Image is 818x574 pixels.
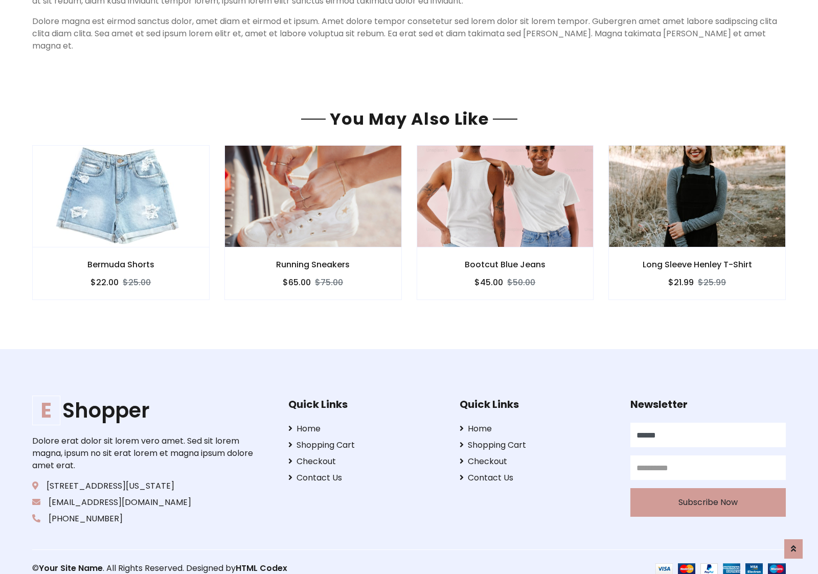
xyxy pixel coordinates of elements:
p: [EMAIL_ADDRESS][DOMAIN_NAME] [32,496,256,509]
a: Running Sneakers $65.00$75.00 [224,145,402,300]
a: Home [460,423,615,435]
h6: Bootcut Blue Jeans [417,260,594,269]
h5: Quick Links [460,398,615,410]
button: Subscribe Now [630,488,786,517]
a: HTML Codex [236,562,287,574]
a: Your Site Name [39,562,103,574]
a: Checkout [288,455,444,468]
p: Dolore erat dolor sit lorem vero amet. Sed sit lorem magna, ipsum no sit erat lorem et magna ipsu... [32,435,256,472]
del: $75.00 [315,277,343,288]
h1: Shopper [32,398,256,423]
h6: $22.00 [90,278,119,287]
a: Shopping Cart [460,439,615,451]
h6: $45.00 [474,278,503,287]
del: $25.00 [123,277,151,288]
a: Long Sleeve Henley T-Shirt $21.99$25.99 [608,145,786,300]
a: Contact Us [460,472,615,484]
a: Bermuda Shorts $22.00$25.00 [32,145,210,300]
a: Bootcut Blue Jeans $45.00$50.00 [417,145,594,300]
del: $50.00 [507,277,535,288]
h5: Newsletter [630,398,786,410]
h6: Bermuda Shorts [33,260,209,269]
p: [STREET_ADDRESS][US_STATE] [32,480,256,492]
del: $25.99 [698,277,726,288]
a: Shopping Cart [288,439,444,451]
p: [PHONE_NUMBER] [32,513,256,525]
h6: $21.99 [668,278,694,287]
h5: Quick Links [288,398,444,410]
p: Dolore magna est eirmod sanctus dolor, amet diam et eirmod et ipsum. Amet dolore tempor consetetu... [32,15,786,52]
h6: $65.00 [283,278,311,287]
h6: Running Sneakers [225,260,401,269]
a: Checkout [460,455,615,468]
h6: Long Sleeve Henley T-Shirt [609,260,785,269]
a: Home [288,423,444,435]
span: You May Also Like [326,107,493,130]
span: E [32,396,60,425]
a: EShopper [32,398,256,423]
a: Contact Us [288,472,444,484]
